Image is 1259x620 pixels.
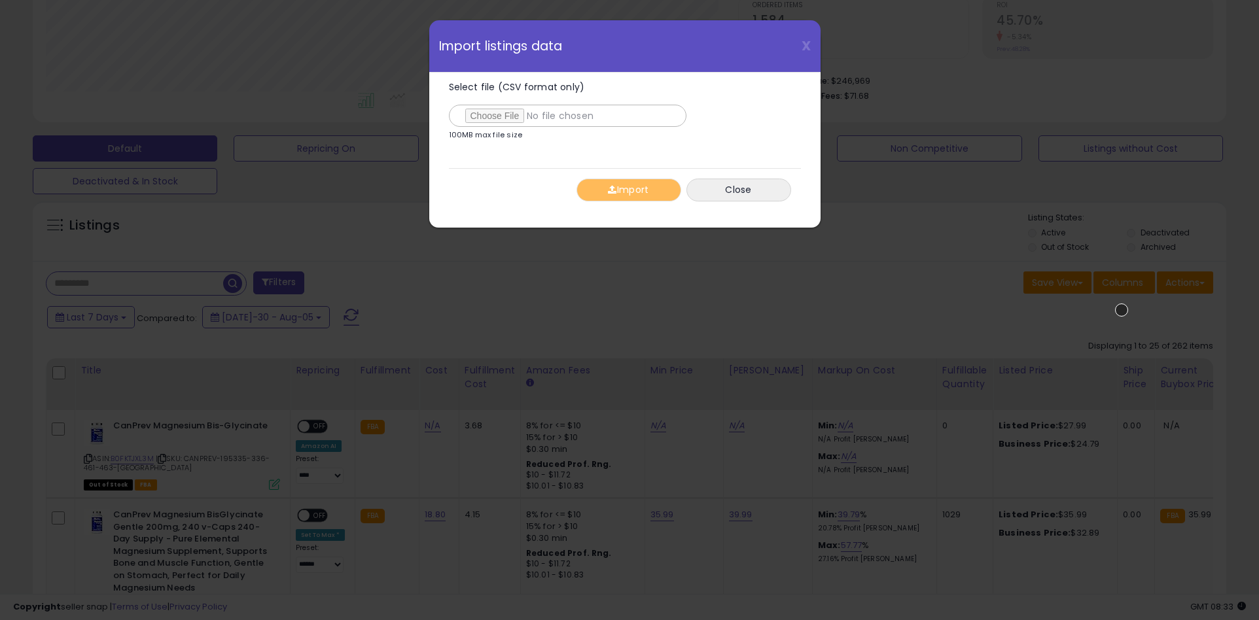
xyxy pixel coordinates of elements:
span: X [802,37,811,55]
span: Select file (CSV format only) [449,80,585,94]
span: Import listings data [439,40,563,52]
button: Import [576,179,681,201]
button: Close [686,179,791,201]
p: 100MB max file size [449,131,523,139]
